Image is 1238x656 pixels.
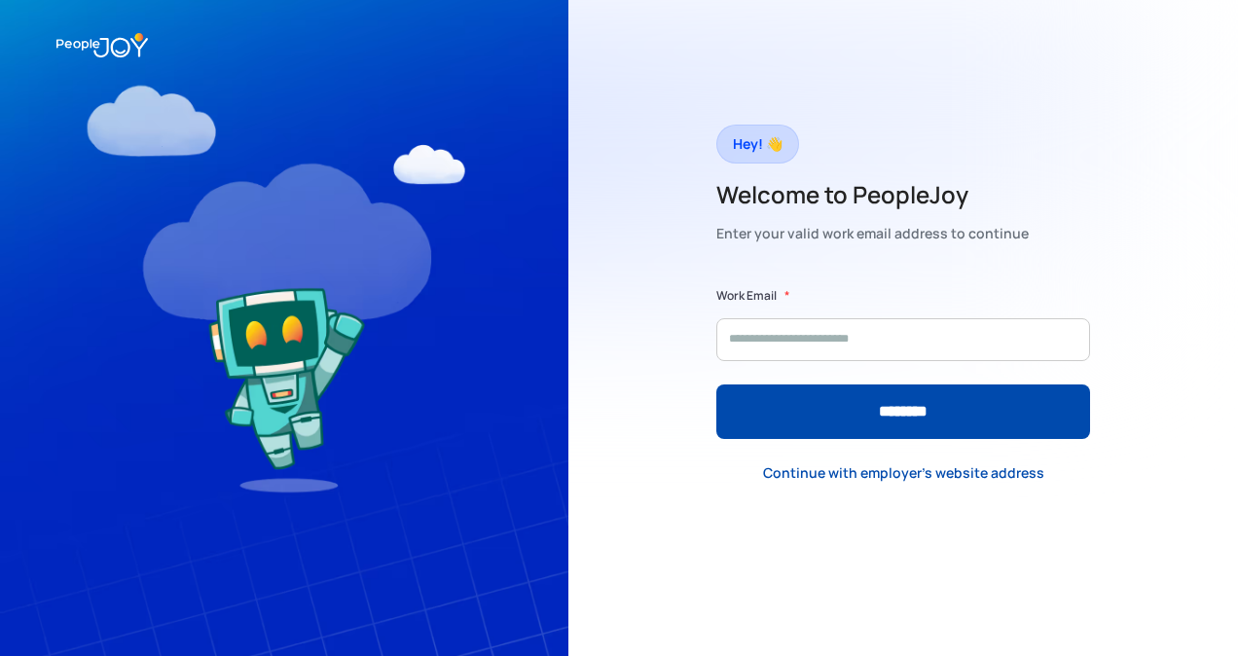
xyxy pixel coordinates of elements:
div: Enter your valid work email address to continue [716,220,1029,247]
div: Continue with employer's website address [763,463,1044,483]
div: Hey! 👋 [733,130,783,158]
h2: Welcome to PeopleJoy [716,179,1029,210]
label: Work Email [716,286,777,306]
form: Form [716,286,1090,439]
a: Continue with employer's website address [747,454,1060,493]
